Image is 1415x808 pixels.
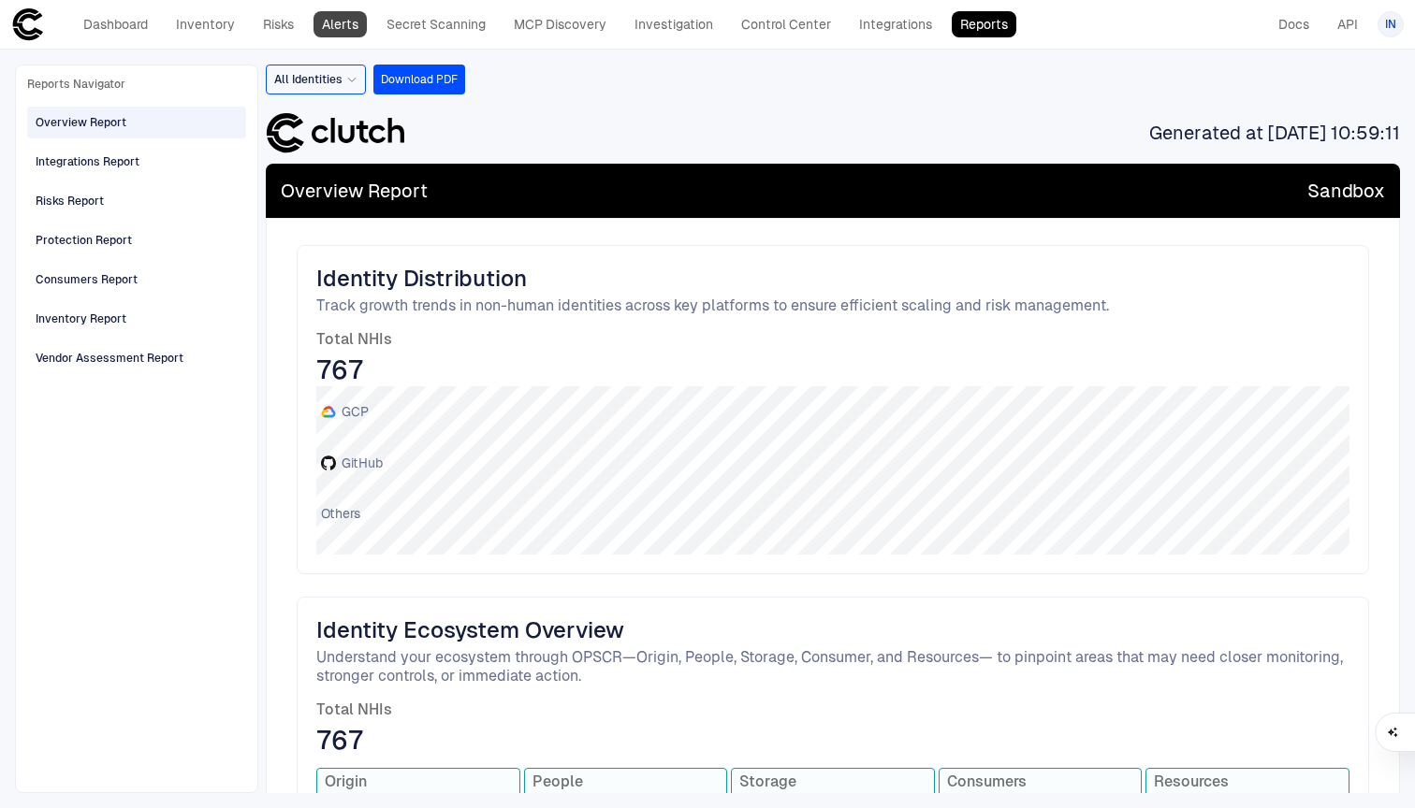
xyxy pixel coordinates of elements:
div: Protection Report [36,232,132,249]
span: Generated at [DATE] 10:59:11 [1149,121,1400,145]
a: Inventory [168,11,243,37]
a: Integrations [851,11,941,37]
a: Investigation [626,11,722,37]
div: Risks Report [36,193,104,209]
a: Dashboard [75,11,156,37]
span: Understand your ecosystem through OPSCR—Origin, People, Storage, Consumer, and Resources— to pinp... [316,648,1349,685]
span: Overview Report [281,179,428,203]
div: Consumers Report [36,271,138,288]
span: Resources [1154,772,1341,791]
a: Docs [1270,11,1318,37]
span: Identity Ecosystem Overview [316,616,1349,644]
span: Total NHIs [316,700,1349,719]
span: Sandbox [1307,179,1385,203]
span: 767 [316,353,1349,386]
a: Risks [255,11,302,37]
a: Control Center [733,11,839,37]
span: 767 [316,723,1349,757]
div: Inventory Report [36,310,126,327]
span: Consumers [947,772,1134,791]
span: Identity Distribution [316,265,1349,293]
a: Secret Scanning [378,11,494,37]
a: Alerts [314,11,367,37]
span: Origin [325,772,512,791]
div: Vendor Assessment Report [36,350,183,367]
span: Total NHIs [316,330,1349,349]
button: IN [1378,11,1404,37]
span: Track growth trends in non-human identities across key platforms to ensure efficient scaling and ... [316,296,1349,315]
a: Reports [952,11,1016,37]
button: Download PDF [373,65,465,94]
span: People [532,772,720,791]
span: IN [1385,17,1396,32]
a: API [1329,11,1366,37]
span: All Identities [274,72,343,87]
div: Integrations Report [36,153,139,170]
div: Overview Report [36,114,126,131]
span: Reports Navigator [27,77,125,92]
span: Storage [739,772,926,791]
a: MCP Discovery [505,11,615,37]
